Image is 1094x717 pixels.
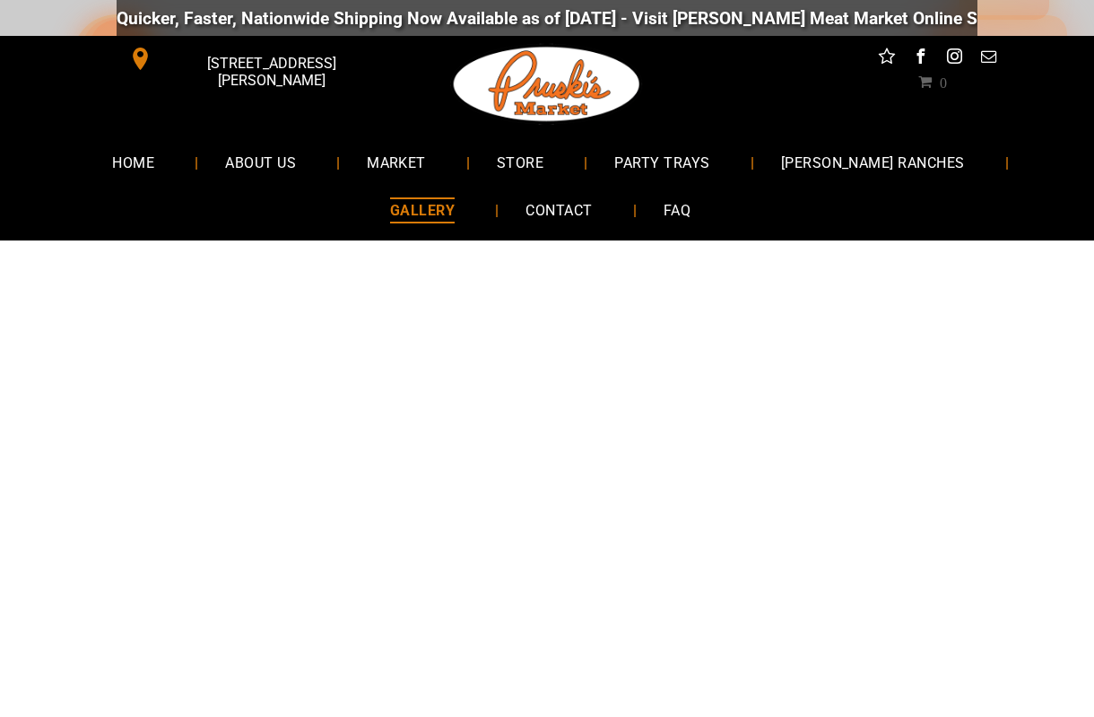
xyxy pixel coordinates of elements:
[587,138,736,186] a: PARTY TRAYS
[340,138,453,186] a: MARKET
[499,187,619,234] a: CONTACT
[754,138,992,186] a: [PERSON_NAME] RANCHES
[637,187,717,234] a: FAQ
[85,138,181,186] a: HOME
[977,45,1001,73] a: email
[156,46,387,98] span: [STREET_ADDRESS][PERSON_NAME]
[875,45,899,73] a: Social network
[943,45,967,73] a: instagram
[363,187,482,234] a: GALLERY
[198,138,323,186] a: ABOUT US
[117,45,391,73] a: [STREET_ADDRESS][PERSON_NAME]
[909,45,933,73] a: facebook
[450,36,644,133] img: Pruski-s+Market+HQ+Logo2-1920w.png
[470,138,570,186] a: STORE
[940,74,947,89] span: 0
